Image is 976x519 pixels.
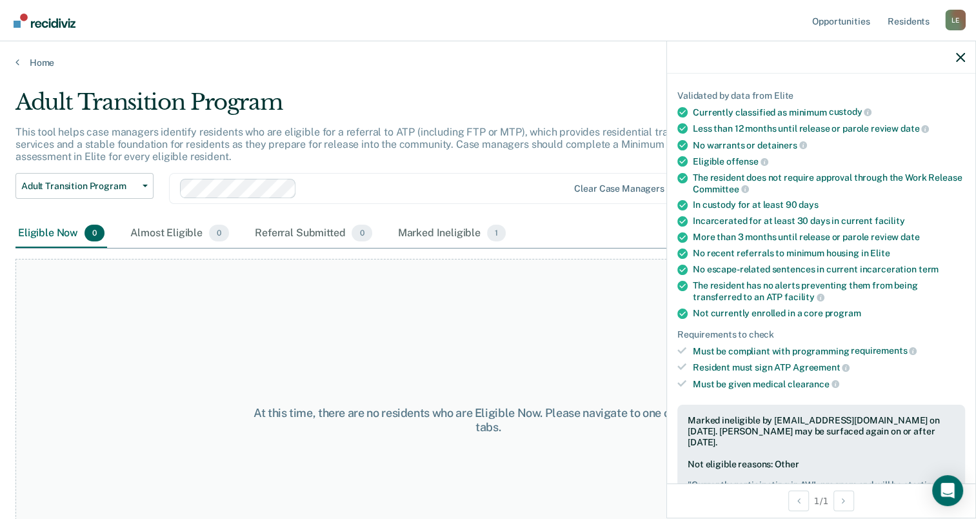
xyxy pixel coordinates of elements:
[693,264,965,275] div: No escape-related sentences in current incarceration
[15,126,746,163] p: This tool helps case managers identify residents who are eligible for a referral to ATP (includin...
[574,183,664,194] div: Clear case managers
[824,308,861,318] span: program
[919,264,939,274] span: term
[209,225,229,241] span: 0
[829,107,872,117] span: custody
[693,361,965,373] div: Resident must sign ATP
[693,123,965,134] div: Less than 12 months until release or parole review
[833,491,854,511] button: Next Opportunity
[15,219,107,248] div: Eligible Now
[693,184,749,194] span: Committee
[693,345,965,357] div: Must be compliant with programming
[693,232,965,243] div: More than 3 months until release or parole review
[901,123,929,134] span: date
[14,14,75,28] img: Recidiviz
[875,216,905,226] span: facility
[726,156,768,167] span: offense
[788,379,839,389] span: clearance
[395,219,509,248] div: Marked Ineligible
[252,219,374,248] div: Referral Submitted
[85,225,105,241] span: 0
[693,139,965,151] div: No warrants or
[677,90,965,101] div: Validated by data from Elite
[252,406,724,434] div: At this time, there are no residents who are Eligible Now. Please navigate to one of the other tabs.
[901,232,919,242] span: date
[932,475,963,506] div: Open Intercom Messenger
[799,199,818,210] span: days
[784,292,824,302] span: facility
[793,362,850,372] span: Agreement
[693,216,965,227] div: Incarcerated for at least 30 days in current
[693,107,965,118] div: Currently classified as minimum
[693,248,965,259] div: No recent referrals to minimum housing in
[21,181,137,192] span: Adult Transition Program
[15,57,961,68] a: Home
[945,10,966,30] button: Profile dropdown button
[851,345,917,356] span: requirements
[128,219,232,248] div: Almost Eligible
[688,459,955,502] div: Not eligible reasons: Other
[788,491,809,511] button: Previous Opportunity
[693,172,965,194] div: The resident does not require approval through the Work Release
[693,199,965,210] div: In custody for at least 90
[757,140,807,150] span: detainers
[693,378,965,390] div: Must be given medical
[693,156,965,167] div: Eligible
[870,248,890,258] span: Elite
[352,225,372,241] span: 0
[15,89,748,126] div: Adult Transition Program
[688,415,955,447] div: Marked ineligible by [EMAIL_ADDRESS][DOMAIN_NAME] on [DATE]. [PERSON_NAME] may be surfaced again ...
[677,329,965,340] div: Requirements to check
[667,483,975,518] div: 1 / 1
[693,280,965,302] div: The resident has no alerts preventing them from being transferred to an ATP
[487,225,506,241] span: 1
[693,308,965,319] div: Not currently enrolled in a core
[688,480,955,502] pre: " Currently participating in AWL program and will be starting CBISA. "
[945,10,966,30] div: L E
